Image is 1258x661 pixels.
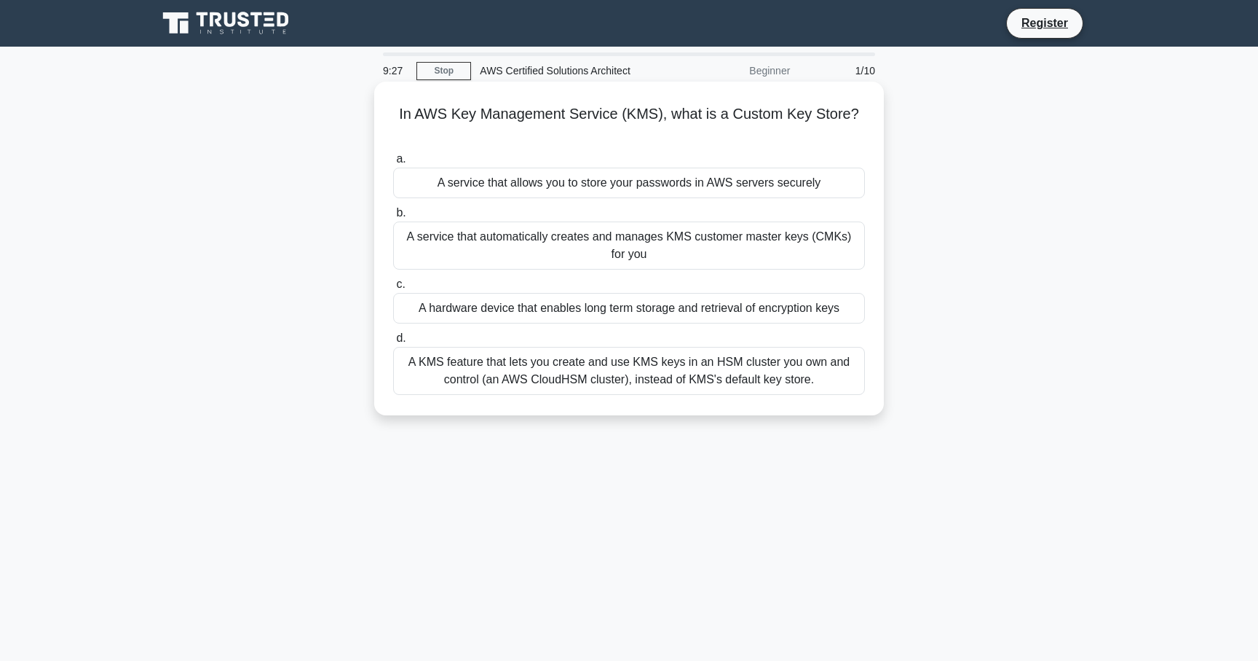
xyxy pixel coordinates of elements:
div: A service that allows you to store your passwords in AWS servers securely [393,168,865,198]
div: 9:27 [374,56,416,85]
div: A hardware device that enables long term storage and retrieval of encryption keys [393,293,865,324]
div: Beginner [671,56,799,85]
span: c. [396,278,405,290]
div: AWS Certified Solutions Architect [471,56,671,85]
span: a. [396,152,406,165]
div: A KMS feature that lets you create and use KMS keys in an HSM cluster you own and control (an AWS... [393,347,865,395]
a: Register [1013,14,1077,32]
div: 1/10 [799,56,884,85]
a: Stop [416,62,471,80]
h5: In AWS Key Management Service (KMS), what is a Custom Key Store? [392,105,866,141]
span: d. [396,332,406,344]
span: b. [396,206,406,219]
div: A service that automatically creates and manages KMS customer master keys (CMKs) for you [393,222,865,270]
